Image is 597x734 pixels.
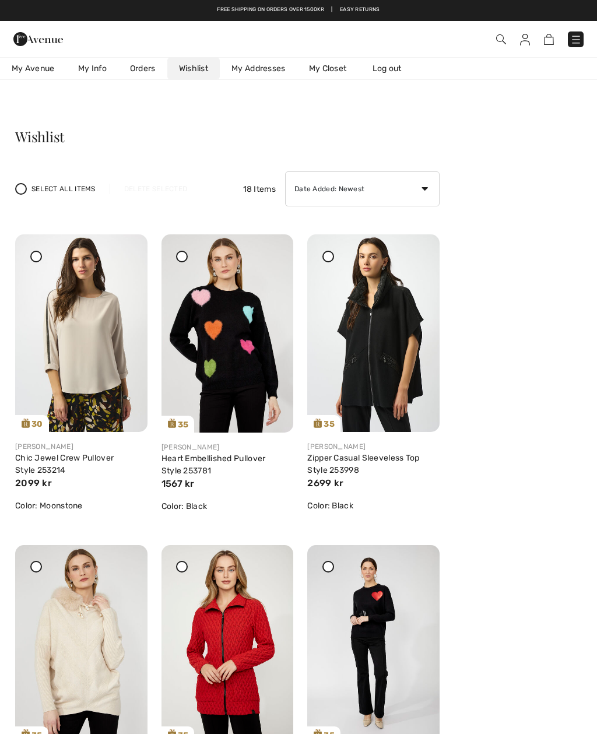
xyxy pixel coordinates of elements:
img: joseph-ribkoff-tops-moonstone_253214a_3_8d88_search.jpg [15,234,148,432]
h3: Wishlist [15,129,440,143]
span: 1567 kr [161,478,195,489]
span: 2699 kr [307,477,343,489]
a: 1ère Avenue [13,33,63,44]
a: 30 [15,234,148,432]
img: joseph-ribkoff-jackets-blazers-black_253998_3_6aa5_search.jpg [307,234,440,432]
a: 35 [161,234,294,433]
div: Color: Moonstone [15,500,148,512]
a: Log out [361,58,425,79]
a: Chic Jewel Crew Pullover Style 253214 [15,453,114,475]
div: Color: Black [161,500,294,512]
span: | [331,6,332,14]
a: Wishlist [167,58,220,79]
a: My Closet [297,58,359,79]
span: 2099 kr [15,477,52,489]
a: My Addresses [220,58,297,79]
img: Menu [570,34,582,45]
a: My Info [66,58,118,79]
span: My Avenue [12,62,55,75]
a: 35 [307,234,440,432]
span: 18 Items [243,183,276,195]
img: Search [496,34,506,44]
a: Heart Embellished Pullover Style 253781 [161,454,266,476]
div: [PERSON_NAME] [307,441,440,452]
div: Delete Selected [110,184,202,194]
a: Free shipping on orders over 1500kr [217,6,324,14]
div: [PERSON_NAME] [161,442,294,452]
div: Color: Black [307,500,440,512]
a: Zipper Casual Sleeveless Top Style 253998 [307,453,419,475]
span: Select All Items [31,184,96,194]
a: Easy Returns [340,6,380,14]
div: [PERSON_NAME] [15,441,148,452]
img: 1ère Avenue [13,27,63,51]
img: Shopping Bag [544,34,554,45]
img: frank-lyman-sweaters-cardigans-black_6281253781_4_2689_search.jpg [161,234,294,433]
a: Orders [118,58,167,79]
img: My Info [520,34,530,45]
